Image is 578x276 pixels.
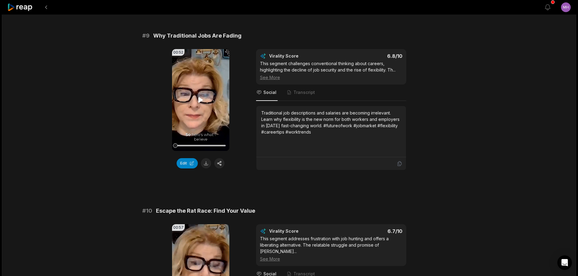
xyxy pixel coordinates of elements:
[153,32,242,40] span: Why Traditional Jobs Are Fading
[256,85,406,101] nav: Tabs
[337,228,402,234] div: 6.7 /10
[269,228,334,234] div: Virality Score
[142,32,150,40] span: # 9
[337,53,402,59] div: 6.8 /10
[156,207,255,215] span: Escape the Rat Race: Find Your Value
[260,60,402,81] div: This segment challenges conventional thinking about careers, highlighting the decline of job secu...
[263,89,276,95] span: Social
[177,158,198,168] button: Edit
[260,235,402,262] div: This segment addresses frustration with job hunting and offers a liberating alternative. The rela...
[293,89,315,95] span: Transcript
[260,74,402,81] div: See More
[260,256,402,262] div: See More
[142,207,152,215] span: # 10
[269,53,334,59] div: Virality Score
[557,255,572,270] div: Open Intercom Messenger
[261,110,401,135] div: Traditional job descriptions and salaries are becoming irrelevant. Learn why flexibility is the n...
[172,49,229,151] video: Your browser does not support mp4 format.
